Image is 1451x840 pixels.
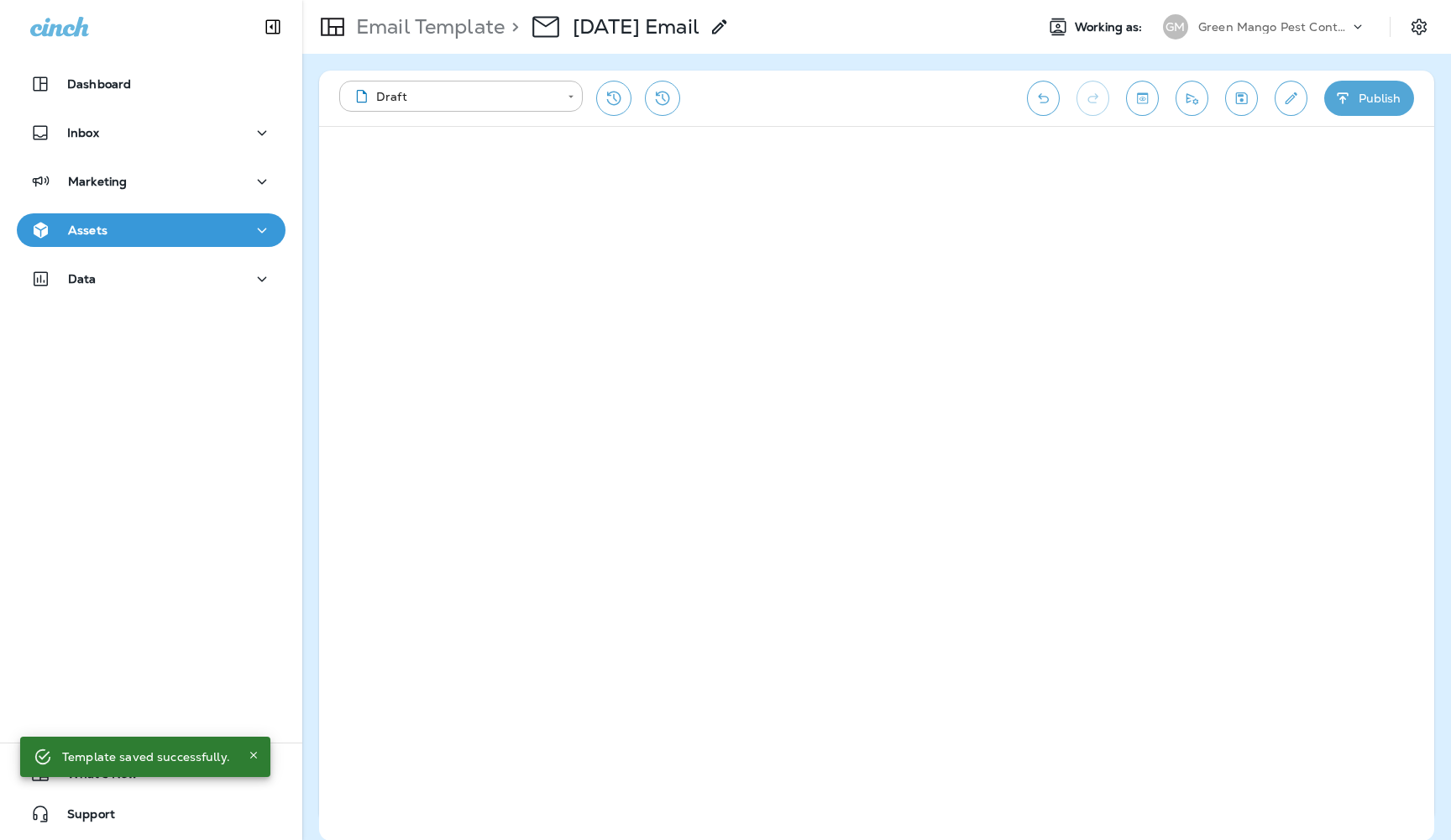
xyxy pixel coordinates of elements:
[67,126,99,139] p: Inbox
[17,213,285,247] button: Assets
[17,797,285,831] button: Support
[1027,81,1060,116] button: Undo
[244,745,264,765] button: Close
[68,223,107,237] p: Assets
[351,88,556,105] div: Draft
[17,165,285,198] button: Marketing
[1225,81,1258,116] button: Save
[68,272,97,286] p: Data
[249,10,296,44] button: Collapse Sidebar
[1275,81,1307,116] button: Edit details
[573,14,699,39] div: Halloween Email
[1126,81,1159,116] button: Toggle preview
[1404,12,1434,42] button: Settings
[505,14,519,39] p: >
[62,742,230,772] div: Template saved successfully.
[645,81,680,116] button: View Changelog
[67,77,131,91] p: Dashboard
[1176,81,1208,116] button: Send test email
[1324,81,1414,116] button: Publish
[573,14,699,39] p: [DATE] Email
[596,81,631,116] button: Restore from previous version
[17,116,285,150] button: Inbox
[1198,20,1349,34] p: Green Mango Pest Control
[1163,14,1188,39] div: GM
[1075,20,1146,34] span: Working as:
[17,757,285,790] button: 7What's New
[17,67,285,101] button: Dashboard
[17,262,285,296] button: Data
[68,175,127,188] p: Marketing
[349,14,505,39] p: Email Template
